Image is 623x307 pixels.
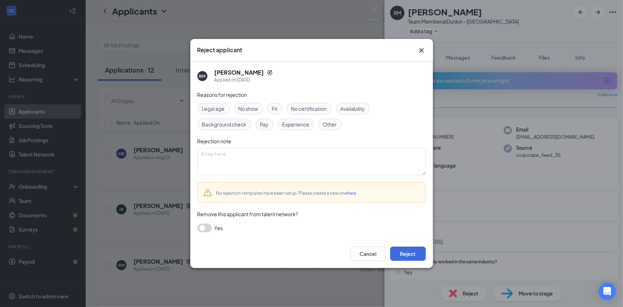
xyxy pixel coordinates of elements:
span: Other [323,120,337,128]
span: No show [238,105,258,113]
span: Reasons for rejection [197,91,247,98]
div: Applied on [DATE] [215,76,273,84]
span: Background check [202,120,247,128]
svg: Warning [204,188,212,197]
span: Yes [215,224,223,232]
button: Close [417,46,426,55]
svg: Reapply [267,70,273,75]
h5: [PERSON_NAME] [215,69,264,76]
span: Legal age [202,105,225,113]
span: Availability [341,105,365,113]
div: RM [199,73,206,79]
h3: Reject applicant [197,46,242,54]
button: Cancel [350,247,386,261]
span: No certification [291,105,327,113]
svg: Cross [417,46,426,55]
span: Rejection note [197,138,232,144]
span: Pay [260,120,269,128]
button: Reject [390,247,426,261]
span: Fit [272,105,278,113]
span: Remove this applicant from talent network? [197,211,298,217]
div: Open Intercom Messenger [599,283,616,300]
a: here [347,190,356,196]
span: Experience [282,120,310,128]
span: No rejection templates have been setup. Please create a new one . [216,190,357,196]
